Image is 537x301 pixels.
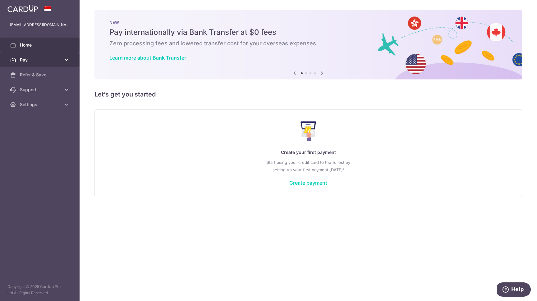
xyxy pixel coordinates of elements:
[20,87,61,93] span: Support
[109,20,507,25] p: NEW
[20,42,61,48] span: Home
[10,22,70,28] p: [EMAIL_ADDRESS][DOMAIN_NAME]
[497,282,531,298] iframe: Opens a widget where you can find more information
[107,159,509,173] p: Start using your credit card to the fullest by setting up your first payment [DATE]!
[94,10,522,79] img: Bank transfer banner
[20,57,61,63] span: Pay
[107,149,509,156] p: Create your first payment
[20,101,61,108] span: Settings
[20,72,61,78] span: Refer & Save
[94,89,522,99] h5: Let’s get you started
[301,121,316,141] img: Make Payment
[109,55,186,61] a: Learn more about Bank Transfer
[7,5,38,12] img: CardUp
[109,40,507,47] h6: Zero processing fees and lowered transfer cost for your overseas expenses
[289,180,327,186] a: Create payment
[109,27,507,37] h5: Pay internationally via Bank Transfer at $0 fees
